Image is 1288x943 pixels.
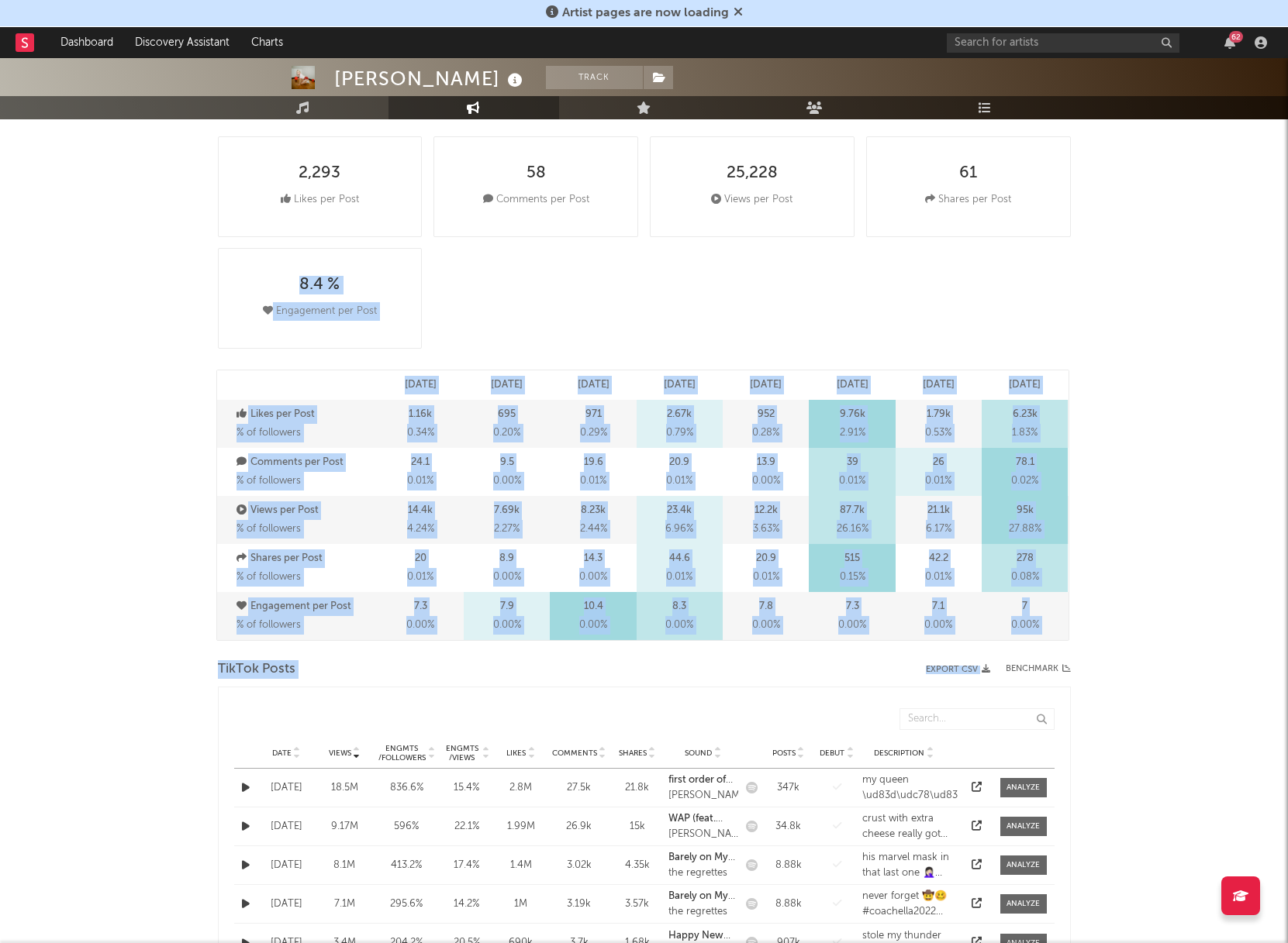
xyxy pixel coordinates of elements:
[407,472,433,490] span: 0.01 %
[765,780,812,796] div: 347k
[765,858,812,873] div: 8.88k
[579,568,607,587] span: 0.00 %
[927,501,950,520] p: 21.1k
[668,891,735,917] strong: Barely on My Mind
[932,597,944,616] p: 7.1
[900,708,1055,730] input: Search...
[281,191,359,209] div: Likes per Post
[299,276,340,294] div: 8.4 %
[498,858,544,873] div: 1.4M
[765,819,812,835] div: 34.8k
[685,749,712,758] span: Sound
[562,7,729,19] span: Artist pages are now loading
[752,616,780,635] span: 0.00 %
[668,827,738,842] div: [PERSON_NAME]
[319,819,370,835] div: 9.17M
[666,472,692,490] span: 0.01 %
[840,405,865,424] p: 9.76k
[668,904,738,920] div: the regrettes
[499,549,514,568] p: 8.9
[765,897,812,912] div: 8.88k
[378,897,436,912] div: 295.6 %
[668,814,723,839] strong: WAP (feat. Nychelle)
[669,549,690,568] p: 44.6
[666,424,693,442] span: 0.79 %
[261,819,312,835] div: [DATE]
[1022,597,1027,616] p: 7
[668,775,733,800] strong: first order of business
[1006,660,1071,679] a: Benchmark
[926,520,951,539] span: 6.17 %
[925,424,951,442] span: 0.53 %
[1012,424,1038,442] span: 1.83 %
[498,405,516,424] p: 695
[261,858,312,873] div: [DATE]
[754,501,778,520] p: 12.2k
[929,549,948,568] p: 42.2
[862,889,958,919] div: never forget 🤠🥴 #coachella2022 #coachella2019 #barelyonmymind #smh #greenscreen
[947,33,1179,53] input: Search for artists
[444,744,481,762] div: Engmts / Views
[552,897,606,912] div: 3.19k
[408,501,433,520] p: 14.4k
[237,597,374,616] p: Engagement per Post
[759,597,773,616] p: 7.8
[753,568,779,587] span: 0.01 %
[750,376,782,394] p: [DATE]
[263,302,377,321] div: Engagement per Post
[498,780,544,796] div: 2.8M
[923,376,955,394] p: [DATE]
[862,811,958,841] div: crust with extra cheese really got me #fyp #WAP #pizza #cheese #kidzbopslayedthis
[619,749,647,758] span: Shares
[840,501,865,520] p: 87.7k
[237,405,374,424] p: Likes per Post
[820,749,844,758] span: Debut
[506,749,526,758] span: Likes
[581,501,606,520] p: 8.23k
[727,164,778,183] div: 25,228
[1013,405,1038,424] p: 6.23k
[237,476,301,486] span: % of followers
[407,424,434,442] span: 0.34 %
[668,773,738,803] a: first order of business[PERSON_NAME]
[925,191,1011,209] div: Shares per Post
[552,749,597,758] span: Comments
[584,453,603,472] p: 19.6
[668,788,738,804] div: [PERSON_NAME]
[1011,472,1038,490] span: 0.02 %
[500,453,514,472] p: 9.5
[580,472,606,490] span: 0.01 %
[1017,549,1034,568] p: 278
[493,616,521,635] span: 0.00 %
[1224,36,1235,49] button: 62
[874,749,924,758] span: Description
[840,424,865,442] span: 2.91 %
[614,780,661,796] div: 21.8k
[846,597,859,616] p: 7.3
[1017,501,1034,520] p: 95k
[933,453,944,472] p: 26
[406,616,434,635] span: 0.00 %
[614,858,661,873] div: 4.35k
[753,520,779,539] span: 3.63 %
[494,501,520,520] p: 7.69k
[552,780,606,796] div: 27.5k
[669,453,689,472] p: 20.9
[1016,453,1034,472] p: 78.1
[378,819,436,835] div: 596 %
[272,749,292,758] span: Date
[405,376,437,394] p: [DATE]
[237,572,301,582] span: % of followers
[584,549,603,568] p: 14.3
[319,897,370,912] div: 7.1M
[752,424,779,442] span: 0.28 %
[498,819,544,835] div: 1.99M
[1229,31,1243,43] div: 62
[862,773,958,803] div: my queen \ud83d\udc78\ud83c\udffc
[261,897,312,912] div: [DATE]
[838,616,866,635] span: 0.00 %
[414,597,427,616] p: 7.3
[862,850,958,880] div: his marvel mask in that last one 🤦🏻‍♀️ #mommy #barelyonmymind
[772,749,796,758] span: Posts
[483,191,589,209] div: Comments per Post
